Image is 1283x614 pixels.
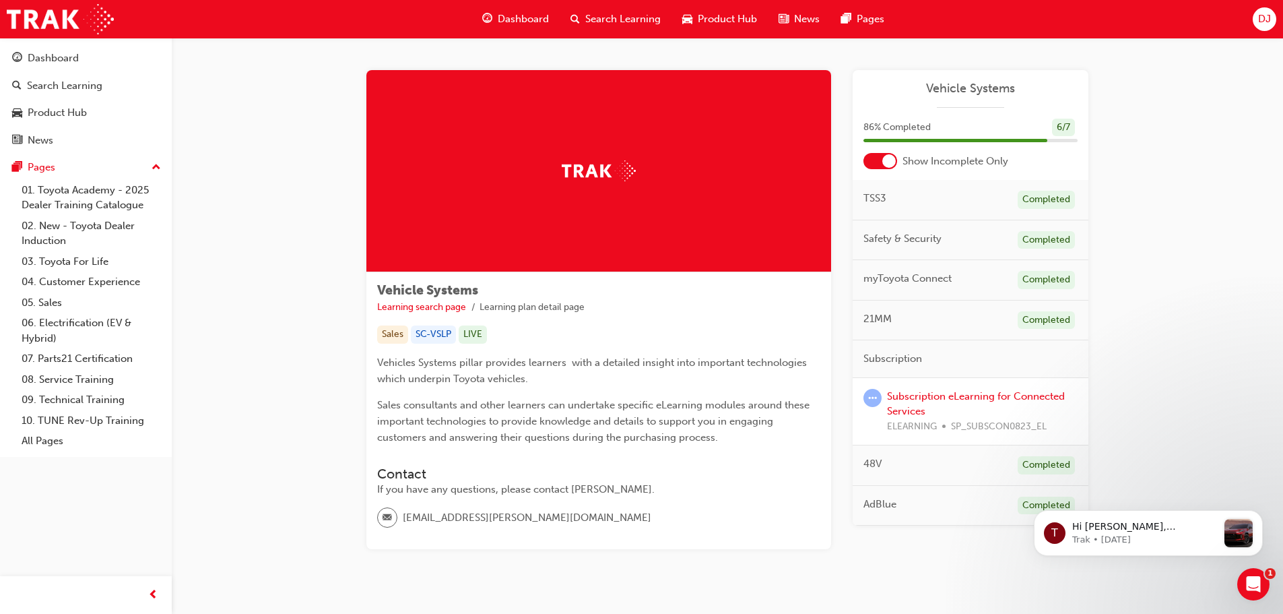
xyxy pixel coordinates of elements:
[482,11,492,28] span: guage-icon
[459,326,487,344] div: LIVE
[863,231,942,247] span: Safety & Security
[1014,483,1283,578] iframe: Intercom notifications message
[16,216,166,251] a: 02. New - Toyota Dealer Induction
[5,128,166,153] a: News
[377,357,810,385] span: Vehicles Systems pillar provides learners with a detailed insight into important technologies whi...
[28,105,87,121] div: Product Hub
[671,5,768,33] a: car-iconProduct Hub
[16,410,166,431] a: 10. TUNE Rev-Up Training
[403,510,651,526] span: [EMAIL_ADDRESS][PERSON_NAME][DOMAIN_NAME]
[863,389,882,407] span: learningRecordVerb_ATTEMPT-icon
[698,11,757,27] span: Product Hub
[377,301,466,313] a: Learning search page
[59,51,204,63] p: Message from Trak, sent 12w ago
[794,11,820,27] span: News
[377,466,820,482] h3: Contact
[12,162,22,174] span: pages-icon
[28,133,53,148] div: News
[383,510,392,527] span: email-icon
[863,120,931,135] span: 86 % Completed
[27,78,102,94] div: Search Learning
[570,11,580,28] span: search-icon
[377,482,820,497] div: If you have any questions, please contact [PERSON_NAME].
[863,271,952,286] span: myToyota Connect
[16,251,166,272] a: 03. Toyota For Life
[148,587,158,604] span: prev-icon
[830,5,895,33] a: pages-iconPages
[841,11,851,28] span: pages-icon
[951,419,1047,435] span: SP_SUBSCON0823_EL
[560,5,671,33] a: search-iconSearch Learning
[887,419,937,435] span: ELEARNING
[1018,271,1075,289] div: Completed
[1018,456,1075,474] div: Completed
[1237,568,1270,601] iframe: Intercom live chat
[12,107,22,119] span: car-icon
[863,497,896,512] span: AdBlue
[902,154,1008,169] span: Show Incomplete Only
[16,348,166,369] a: 07. Parts21 Certification
[5,155,166,180] button: Pages
[16,431,166,452] a: All Pages
[16,180,166,216] a: 01. Toyota Academy - 2025 Dealer Training Catalogue
[28,160,55,175] div: Pages
[1265,568,1276,579] span: 1
[152,159,161,177] span: up-icon
[768,5,830,33] a: news-iconNews
[1018,191,1075,209] div: Completed
[16,313,166,348] a: 06. Electrification (EV & Hybrid)
[863,81,1078,96] a: Vehicle Systems
[12,135,22,147] span: news-icon
[16,293,166,313] a: 05. Sales
[1018,231,1075,249] div: Completed
[377,282,478,298] span: Vehicle Systems
[5,73,166,98] a: Search Learning
[5,100,166,125] a: Product Hub
[16,369,166,390] a: 08. Service Training
[585,11,661,27] span: Search Learning
[498,11,549,27] span: Dashboard
[471,5,560,33] a: guage-iconDashboard
[1253,7,1276,31] button: DJ
[59,38,201,343] span: Hi [PERSON_NAME], [PERSON_NAME] has revealed the next-generation RAV4, featuring its first ever P...
[377,326,408,344] div: Sales
[12,80,22,92] span: search-icon
[411,326,456,344] div: SC-VSLP
[12,53,22,65] span: guage-icon
[5,46,166,71] a: Dashboard
[7,4,114,34] img: Trak
[28,51,79,66] div: Dashboard
[863,191,886,206] span: TSS3
[16,390,166,410] a: 09. Technical Training
[863,311,892,327] span: 21MM
[480,300,585,315] li: Learning plan detail page
[863,351,922,367] span: Subscription
[682,11,692,28] span: car-icon
[1052,119,1075,137] div: 6 / 7
[857,11,884,27] span: Pages
[1258,11,1271,27] span: DJ
[863,456,882,472] span: 48V
[5,43,166,155] button: DashboardSearch LearningProduct HubNews
[562,160,636,181] img: Trak
[779,11,789,28] span: news-icon
[16,272,166,293] a: 04. Customer Experience
[377,399,812,443] span: Sales consultants and other learners can undertake specific eLearning modules around these import...
[1018,311,1075,330] div: Completed
[887,390,1065,418] a: Subscription eLearning for Connected Services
